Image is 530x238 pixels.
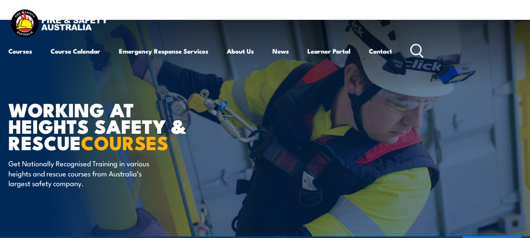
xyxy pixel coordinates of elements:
a: About Us [227,41,254,61]
a: Course Calendar [51,41,100,61]
strong: COURSES [81,127,168,157]
h1: WORKING AT HEIGHTS SAFETY & RESCUE [8,101,217,150]
a: News [272,41,289,61]
a: Emergency Response Services [119,41,208,61]
a: Contact [369,41,392,61]
a: Learner Portal [307,41,350,61]
a: Courses [8,41,32,61]
p: Get Nationally Recognised Training in various heights and rescue courses from Australia’s largest... [8,158,162,188]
